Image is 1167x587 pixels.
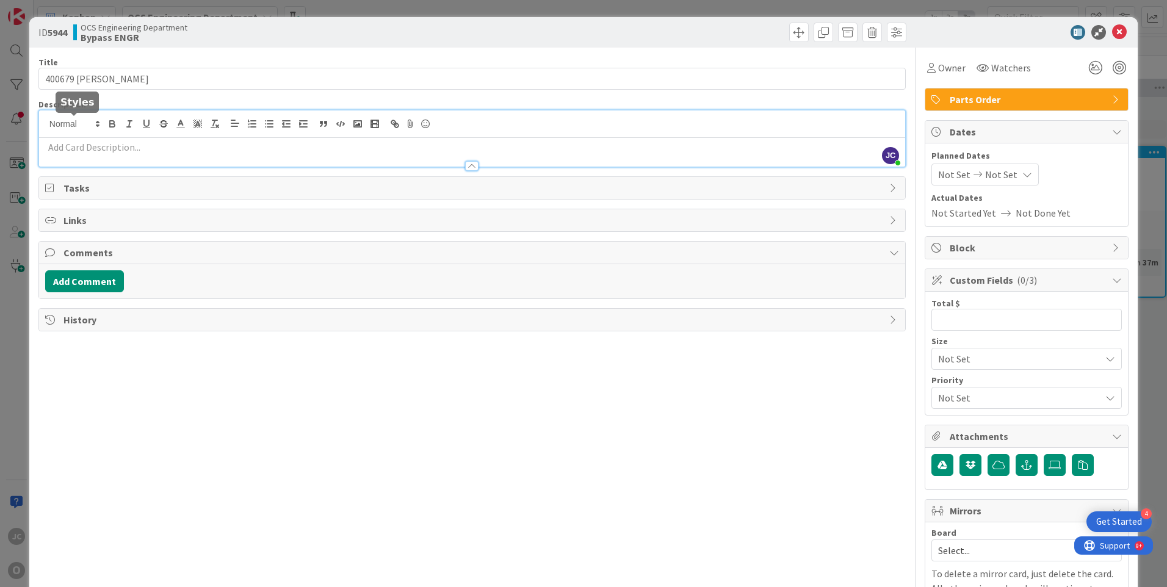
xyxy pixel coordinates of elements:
[938,167,970,182] span: Not Set
[81,23,187,32] span: OCS Engineering Department
[938,350,1094,367] span: Not Set
[1017,274,1037,286] span: ( 0/3 )
[63,213,883,228] span: Links
[38,57,58,68] label: Title
[63,245,883,260] span: Comments
[1086,511,1152,532] div: Open Get Started checklist, remaining modules: 4
[938,60,966,75] span: Owner
[950,124,1106,139] span: Dates
[1016,206,1071,220] span: Not Done Yet
[26,2,56,16] span: Support
[931,376,1122,384] div: Priority
[882,147,899,164] span: JC
[931,192,1122,204] span: Actual Dates
[931,528,956,537] span: Board
[60,96,94,108] h5: Styles
[81,32,187,42] b: Bypass ENGR
[1096,516,1142,528] div: Get Started
[950,92,1106,107] span: Parts Order
[45,270,124,292] button: Add Comment
[950,273,1106,287] span: Custom Fields
[938,389,1094,406] span: Not Set
[931,298,960,309] label: Total $
[38,99,86,110] span: Description
[950,429,1106,444] span: Attachments
[38,68,906,90] input: type card name here...
[991,60,1031,75] span: Watchers
[931,149,1122,162] span: Planned Dates
[950,240,1106,255] span: Block
[48,26,67,38] b: 5944
[931,206,996,220] span: Not Started Yet
[62,5,68,15] div: 9+
[63,312,883,327] span: History
[1141,508,1152,519] div: 4
[63,181,883,195] span: Tasks
[985,167,1017,182] span: Not Set
[38,25,67,40] span: ID
[950,503,1106,518] span: Mirrors
[938,542,1094,559] span: Select...
[931,337,1122,345] div: Size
